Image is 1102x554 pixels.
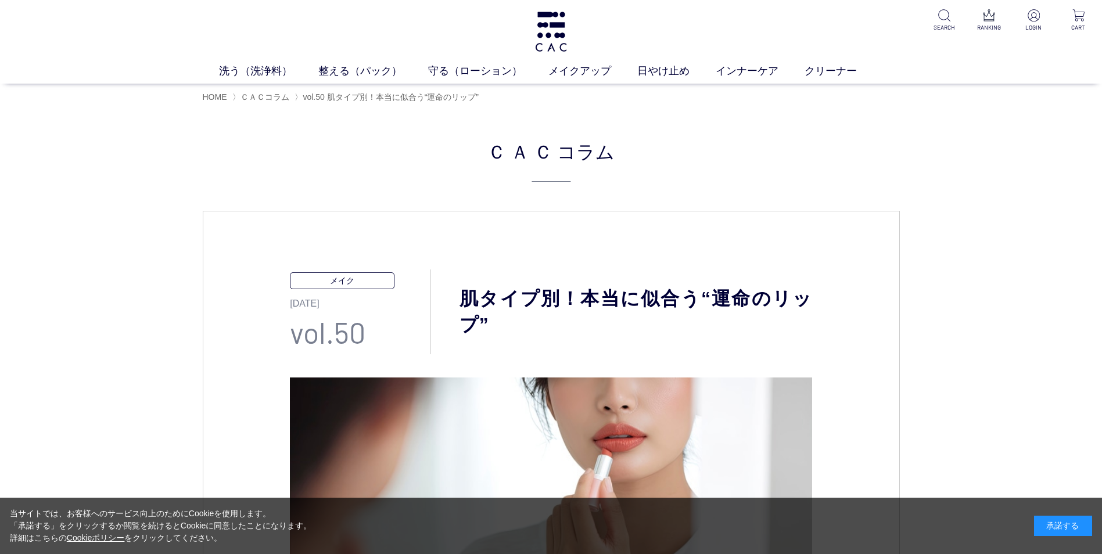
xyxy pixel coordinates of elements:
p: RANKING [975,23,1003,32]
a: 洗う（洗浄料） [219,63,318,79]
a: 整える（パック） [318,63,428,79]
p: [DATE] [290,289,430,311]
a: RANKING [975,9,1003,32]
a: ＣＡＣコラム [240,92,289,102]
img: logo [533,12,569,52]
span: vol.50 肌タイプ別！本当に似合う“運命のリップ” [303,92,479,102]
div: 承諾する [1034,516,1092,536]
a: HOME [203,92,227,102]
span: コラム [557,137,615,165]
a: クリーナー [805,63,883,79]
li: 〉 [295,92,482,103]
a: 守る（ローション） [428,63,548,79]
a: Cookieポリシー [67,533,125,542]
a: インナーケア [716,63,805,79]
p: メイク [290,272,394,289]
p: LOGIN [1020,23,1048,32]
p: vol.50 [290,311,430,354]
a: LOGIN [1020,9,1048,32]
h1: 肌タイプ別！本当に似合う“運命のリップ” [431,286,812,338]
a: 日やけ止め [637,63,716,79]
p: SEARCH [930,23,959,32]
div: 当サイトでは、お客様へのサービス向上のためにCookieを使用します。 「承諾する」をクリックするか閲覧を続けるとCookieに同意したことになります。 詳細はこちらの をクリックしてください。 [10,508,312,544]
a: SEARCH [930,9,959,32]
p: CART [1064,23,1093,32]
a: メイクアップ [548,63,637,79]
li: 〉 [232,92,292,103]
a: CART [1064,9,1093,32]
h2: ＣＡＣ [203,137,900,182]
